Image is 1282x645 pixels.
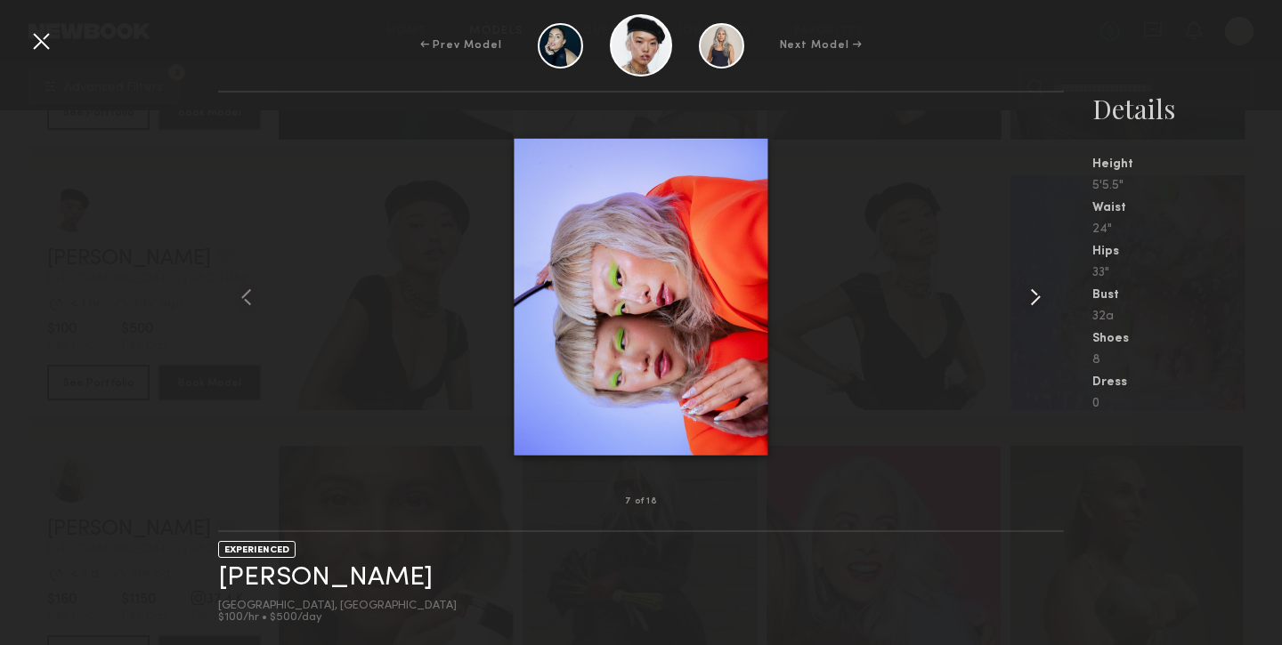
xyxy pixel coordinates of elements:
[218,601,457,612] div: [GEOGRAPHIC_DATA], [GEOGRAPHIC_DATA]
[1092,376,1282,389] div: Dress
[1092,310,1282,323] div: 32a
[1092,354,1282,367] div: 8
[218,541,296,558] div: EXPERIENCED
[1092,223,1282,236] div: 24"
[780,37,863,53] div: Next Model →
[218,612,457,624] div: $100/hr • $500/day
[420,37,502,53] div: ← Prev Model
[625,497,657,506] div: 7 of 18
[1092,91,1282,126] div: Details
[1092,289,1282,302] div: Bust
[218,564,433,592] a: [PERSON_NAME]
[1092,398,1282,410] div: 0
[1092,267,1282,279] div: 33"
[1092,202,1282,214] div: Waist
[1092,158,1282,171] div: Height
[1092,246,1282,258] div: Hips
[1092,333,1282,345] div: Shoes
[1092,180,1282,192] div: 5'5.5"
